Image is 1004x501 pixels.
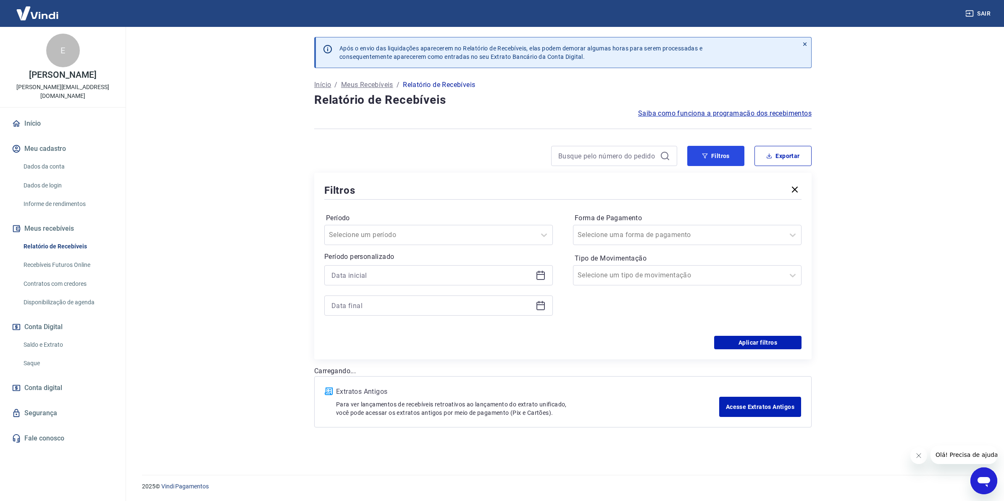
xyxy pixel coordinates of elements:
a: Informe de rendimentos [20,195,116,213]
iframe: Mensagem da empresa [930,446,997,464]
button: Aplicar filtros [714,336,802,349]
p: [PERSON_NAME][EMAIL_ADDRESS][DOMAIN_NAME] [7,83,119,100]
a: Dados da conta [20,158,116,175]
button: Meu cadastro [10,140,116,158]
a: Meus Recebíveis [341,80,393,90]
iframe: Botão para abrir a janela de mensagens [970,467,997,494]
button: Meus recebíveis [10,219,116,238]
span: Olá! Precisa de ajuda? [5,6,71,13]
p: Extratos Antigos [336,387,719,397]
p: 2025 © [142,482,984,491]
a: Dados de login [20,177,116,194]
a: Saque [20,355,116,372]
input: Data final [331,299,532,312]
a: Acesse Extratos Antigos [719,397,801,417]
a: Início [314,80,331,90]
a: Vindi Pagamentos [161,483,209,490]
p: Após o envio das liquidações aparecerem no Relatório de Recebíveis, elas podem demorar algumas ho... [339,44,702,61]
input: Data inicial [331,269,532,282]
a: Fale conosco [10,429,116,448]
p: Relatório de Recebíveis [403,80,475,90]
p: [PERSON_NAME] [29,71,96,79]
img: Vindi [10,0,65,26]
button: Exportar [754,146,812,166]
img: ícone [325,388,333,395]
input: Busque pelo número do pedido [558,150,657,162]
div: E [46,34,80,67]
a: Segurança [10,404,116,422]
button: Sair [964,6,994,21]
a: Início [10,114,116,133]
label: Forma de Pagamento [575,213,800,223]
a: Contratos com credores [20,275,116,293]
p: / [334,80,337,90]
a: Recebíveis Futuros Online [20,256,116,274]
p: Período personalizado [324,252,553,262]
a: Saiba como funciona a programação dos recebimentos [638,108,812,119]
h4: Relatório de Recebíveis [314,92,812,108]
a: Conta digital [10,379,116,397]
button: Conta Digital [10,318,116,336]
a: Disponibilização de agenda [20,294,116,311]
a: Relatório de Recebíveis [20,238,116,255]
iframe: Fechar mensagem [910,447,927,464]
h5: Filtros [324,184,355,197]
p: Carregando... [314,366,812,376]
p: Para ver lançamentos de recebíveis retroativos ao lançamento do extrato unificado, você pode aces... [336,400,719,417]
label: Período [326,213,551,223]
span: Conta digital [24,382,62,394]
label: Tipo de Movimentação [575,253,800,264]
a: Saldo e Extrato [20,336,116,353]
button: Filtros [687,146,744,166]
p: / [397,80,399,90]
